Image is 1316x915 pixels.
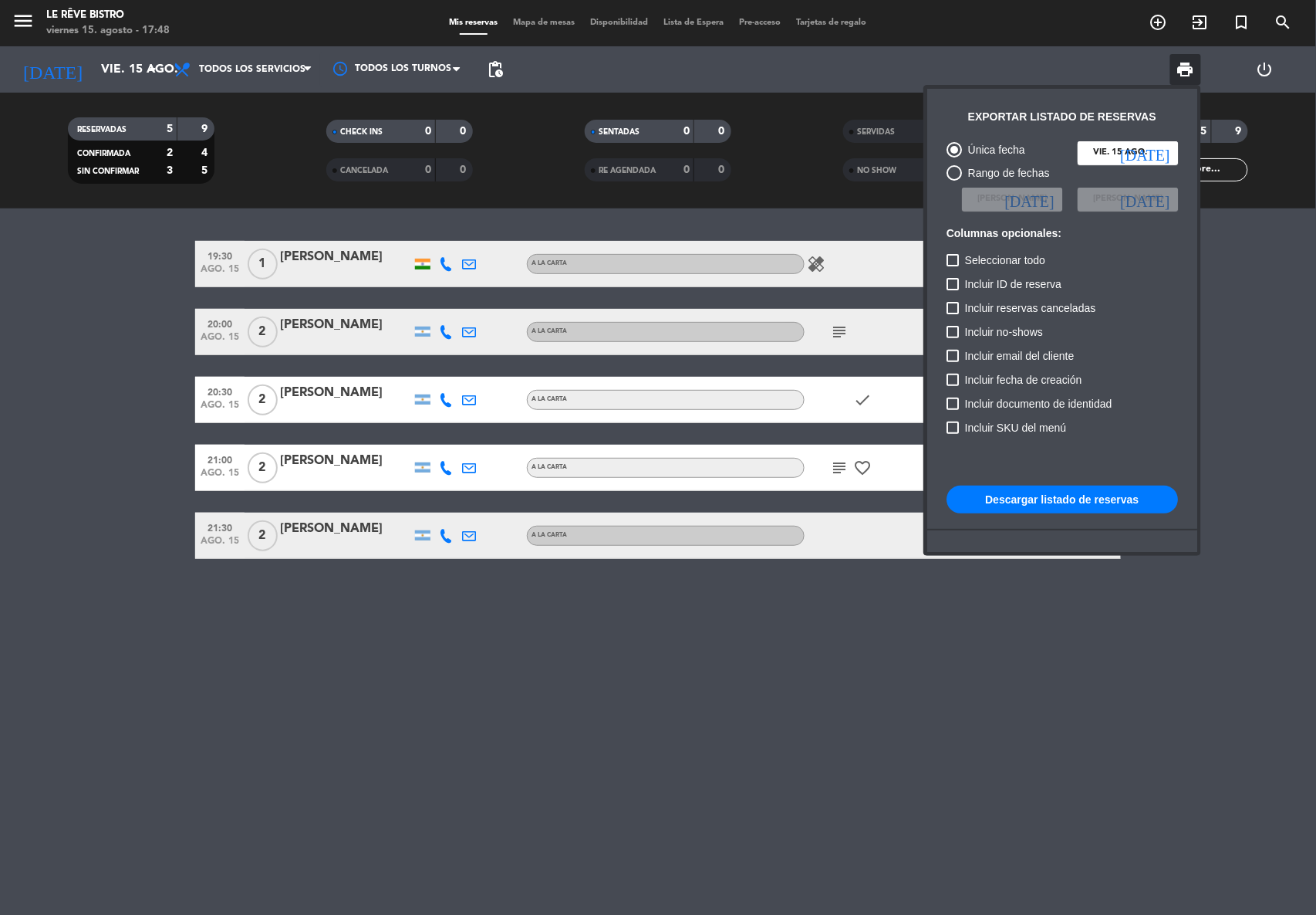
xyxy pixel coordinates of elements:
[965,347,1075,365] span: Incluir email del cliente
[947,227,1178,240] h6: Columnas opcionales:
[965,395,1112,413] span: Incluir documento de identidad
[1120,191,1169,207] i: [DATE]
[965,371,1082,389] span: Incluir fecha de creación
[977,192,1047,206] span: [PERSON_NAME]
[1004,191,1054,207] i: [DATE]
[1120,145,1169,161] i: [DATE]
[965,275,1061,293] span: Incluir ID de reserva
[965,251,1045,269] span: Seleccionar todo
[962,141,1025,159] div: Única fecha
[1176,60,1195,79] span: print
[1093,192,1162,206] span: [PERSON_NAME]
[965,323,1043,341] span: Incluir no-shows
[965,419,1067,437] span: Incluir SKU del menú
[947,486,1178,513] button: Descargar listado de reservas
[486,60,504,79] span: pending_actions
[968,108,1156,126] div: Exportar listado de reservas
[962,164,1050,182] div: Rango de fechas
[965,299,1096,317] span: Incluir reservas canceladas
